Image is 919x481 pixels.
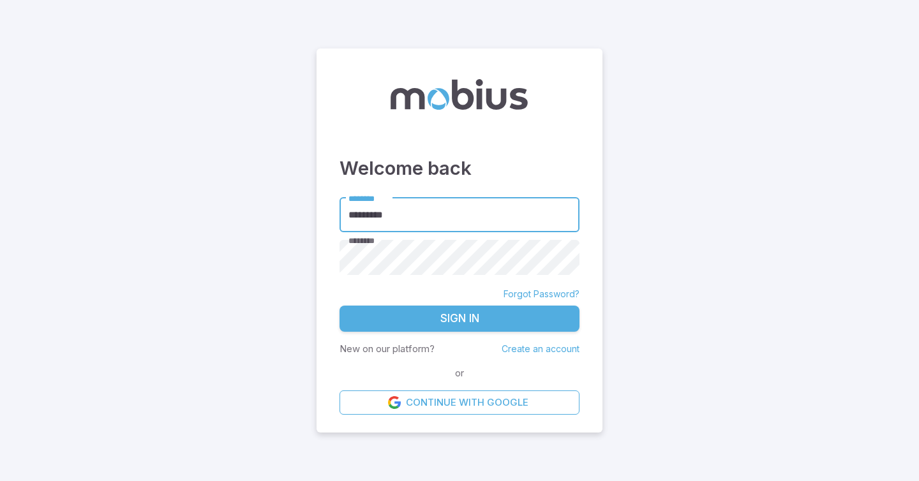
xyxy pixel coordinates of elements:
a: Continue with Google [340,390,579,415]
button: Sign In [340,306,579,332]
p: New on our platform? [340,342,435,356]
a: Create an account [502,343,579,354]
a: Forgot Password? [504,288,579,300]
span: or [452,366,467,380]
h3: Welcome back [340,154,579,182]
